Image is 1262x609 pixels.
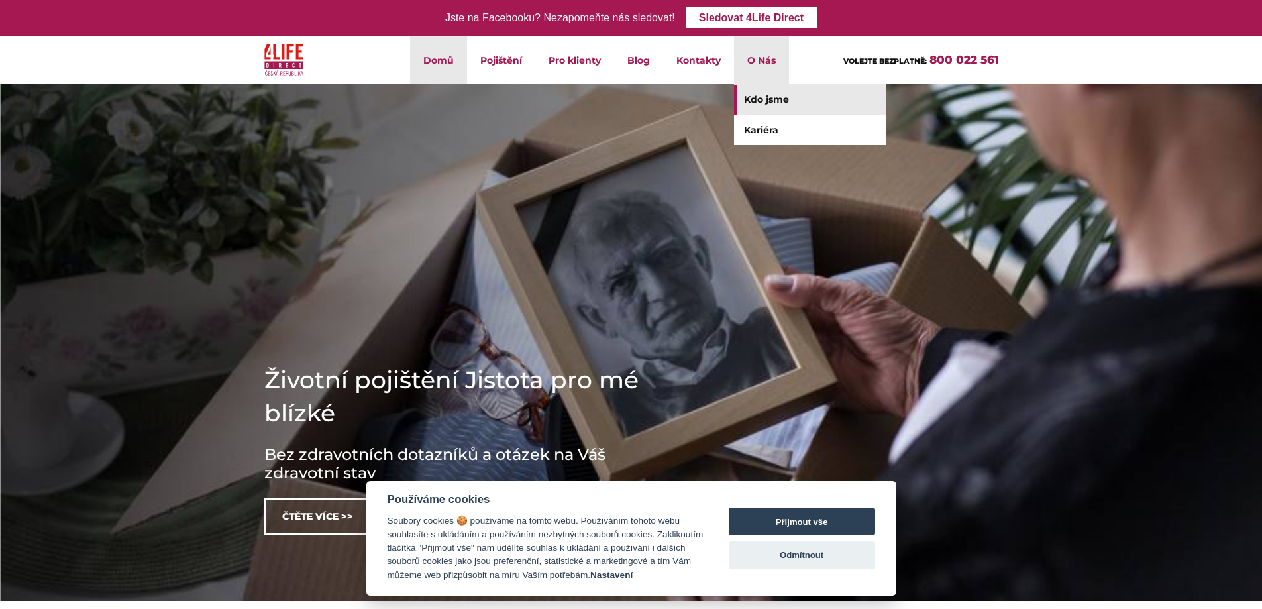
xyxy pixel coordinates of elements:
[445,9,675,28] div: Jste na Facebooku? Nezapomeňte nás sledovat!
[590,570,633,581] button: Nastavení
[264,498,371,535] a: Čtěte více >>
[686,7,817,28] a: Sledovat 4Life Direct
[264,445,662,482] h3: Bez zdravotních dotazníků a otázek na Váš zdravotní stav
[734,85,886,115] a: Kdo jsme
[264,41,304,79] img: 4Life Direct Česká republika logo
[264,363,662,429] h1: Životní pojištění Jistota pro mé blízké
[729,541,875,569] button: Odmítnout
[388,514,704,582] div: Soubory cookies 🍪 používáme na tomto webu. Používáním tohoto webu souhlasíte s ukládáním a použív...
[388,493,704,506] div: Používáme cookies
[663,36,734,84] a: Kontakty
[734,115,886,145] a: Kariéra
[729,508,875,535] button: Přijmout vše
[843,56,927,66] span: VOLEJTE BEZPLATNĚ:
[929,53,999,66] a: 800 022 561
[410,36,467,84] a: Domů
[614,36,663,84] a: Blog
